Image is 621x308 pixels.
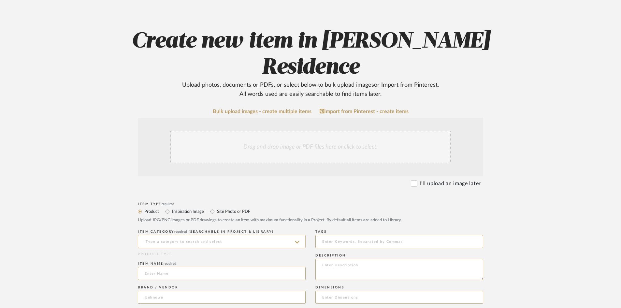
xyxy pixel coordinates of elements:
[177,81,444,99] div: Upload photos, documents or PDFs, or select below to bulk upload images or Import from Pinterest ...
[320,109,409,114] a: Import from Pinterest - create items
[315,230,483,234] div: Tags
[162,202,174,206] span: required
[315,291,483,304] input: Enter Dimensions
[138,207,483,215] mat-radio-group: Select item type
[138,252,306,257] div: PRODUCT TYPE
[216,208,250,215] label: Site Photo or PDF
[138,202,483,206] div: Item Type
[138,235,306,248] input: Type a category to search and select
[138,217,483,224] div: Upload JPG/PNG images or PDF drawings to create an item with maximum functionality in a Project. ...
[315,235,483,248] input: Enter Keywords, Separated by Commas
[174,230,187,233] span: required
[138,262,306,266] div: Item name
[315,254,483,257] div: Description
[103,28,518,99] h2: Create new item in [PERSON_NAME] Residence
[138,286,306,289] div: Brand / Vendor
[138,230,306,234] div: ITEM CATEGORY
[189,230,274,233] span: (Searchable in Project & Library)
[164,262,176,265] span: required
[138,267,306,280] input: Enter Name
[138,291,306,304] input: Unknown
[144,208,159,215] label: Product
[315,286,483,289] div: Dimensions
[171,208,204,215] label: Inspiration Image
[213,109,311,114] a: Bulk upload images - create multiple items
[420,180,481,187] label: I'll upload an image later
